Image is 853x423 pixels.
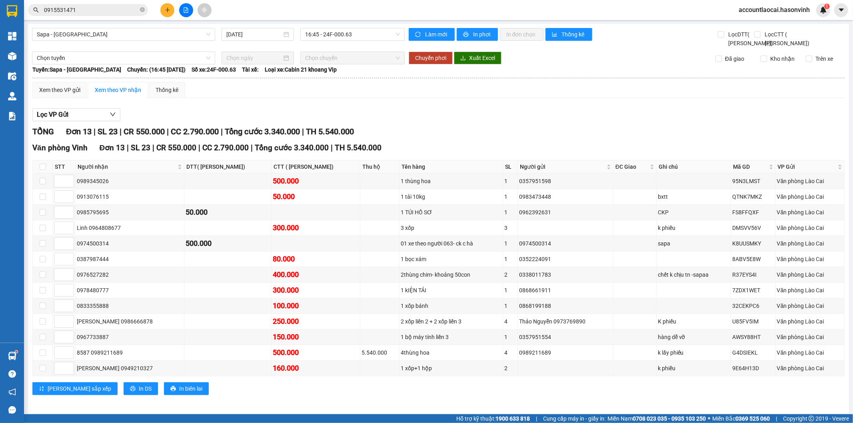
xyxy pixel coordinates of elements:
[777,348,843,357] div: Văn phòng Lào Cai
[409,52,453,64] button: Chuyển phơi
[504,223,516,232] div: 3
[273,331,359,343] div: 150.000
[39,86,80,94] div: Xem theo VP gửi
[95,86,141,94] div: Xem theo VP nhận
[504,364,516,373] div: 2
[658,239,729,248] div: sapa
[732,333,774,341] div: AWSY88HT
[809,416,814,421] span: copyright
[273,253,359,265] div: 80.000
[657,160,731,174] th: Ghi chú
[8,112,16,120] img: solution-icon
[838,6,845,14] span: caret-down
[179,384,202,393] span: In biên lai
[777,177,843,186] div: Văn phòng Lào Cai
[552,32,559,38] span: bar-chart
[812,54,836,63] span: Trên xe
[733,162,767,171] span: Mã GD
[504,208,516,217] div: 1
[776,283,845,298] td: Văn phòng Lào Cai
[519,348,612,357] div: 0989211689
[77,177,183,186] div: 0989345026
[273,316,359,327] div: 250.000
[78,162,176,171] span: Người nhận
[77,255,183,263] div: 0387987444
[732,317,774,326] div: U85FV5IM
[110,111,116,118] span: down
[32,108,120,121] button: Lọc VP Gửi
[504,192,516,201] div: 1
[66,127,92,136] span: Đơn 13
[504,286,516,295] div: 1
[732,301,774,310] div: 32CEKPC6
[425,30,448,39] span: Làm mới
[167,127,169,136] span: |
[504,301,516,310] div: 1
[77,286,183,295] div: 0978480777
[519,333,612,341] div: 0357951554
[127,143,129,152] span: |
[777,223,843,232] div: Văn phòng Lào Cai
[469,54,495,62] span: Xuất Excel
[777,239,843,248] div: Văn phòng Lào Cai
[32,66,121,73] b: Tuyến: Sapa - [GEOGRAPHIC_DATA]
[519,270,612,279] div: 0338011783
[777,364,843,373] div: Văn phòng Lào Cai
[732,177,774,186] div: 95N3LMST
[777,301,843,310] div: Văn phòng Lào Cai
[504,255,516,263] div: 1
[7,5,17,17] img: logo-vxr
[731,189,776,205] td: QTNK7MKZ
[415,32,422,38] span: sync
[456,414,530,423] span: Hỗ trợ kỹ thuật:
[77,364,183,373] div: [PERSON_NAME] 0949210327
[732,348,774,357] div: G4DSIEKL
[273,285,359,296] div: 300.000
[776,267,845,283] td: Văn phòng Lào Cai
[519,239,612,248] div: 0974500314
[777,333,843,341] div: Văn phòng Lào Cai
[503,160,518,174] th: SL
[401,223,501,232] div: 3 xốp
[519,192,612,201] div: 0983473448
[273,347,359,358] div: 500.000
[732,364,774,373] div: 9E64H13D
[77,239,183,248] div: 0974500314
[37,52,210,64] span: Chọn tuyến
[401,286,501,295] div: 1 kIỆN TẢI
[360,160,400,174] th: Thu hộ
[731,251,776,267] td: 8ABV5E8W
[495,415,530,422] strong: 1900 633 818
[226,54,282,62] input: Chọn ngày
[615,162,648,171] span: ĐC Giao
[160,3,174,17] button: plus
[732,5,816,15] span: accountlaocai.hasonvinh
[331,143,333,152] span: |
[152,143,154,152] span: |
[8,72,16,80] img: warehouse-icon
[335,143,382,152] span: TH 5.540.000
[732,192,774,201] div: QTNK7MKZ
[409,28,455,41] button: syncLàm mới
[731,345,776,361] td: G4DSIEKL
[519,208,612,217] div: 0962392631
[731,205,776,220] td: FS8FFQXF
[8,52,16,60] img: warehouse-icon
[762,30,811,48] span: Lọc CTT ( [PERSON_NAME])
[124,382,158,395] button: printerIn DS
[221,127,223,136] span: |
[776,251,845,267] td: Văn phòng Lào Cai
[545,28,592,41] button: bar-chartThống kê
[658,317,729,326] div: K phiếu
[401,301,501,310] div: 1 xốp bánh
[504,270,516,279] div: 2
[732,208,774,217] div: FS8FFQXF
[37,28,210,40] span: Sapa - Hà Tĩnh
[39,386,44,392] span: sort-ascending
[519,255,612,263] div: 0352224091
[504,333,516,341] div: 1
[519,317,612,326] div: Thảo Nguyễn 0973769890
[251,143,253,152] span: |
[401,333,501,341] div: 1 bộ máy tính liền 3
[401,192,501,201] div: 1 tải 10kg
